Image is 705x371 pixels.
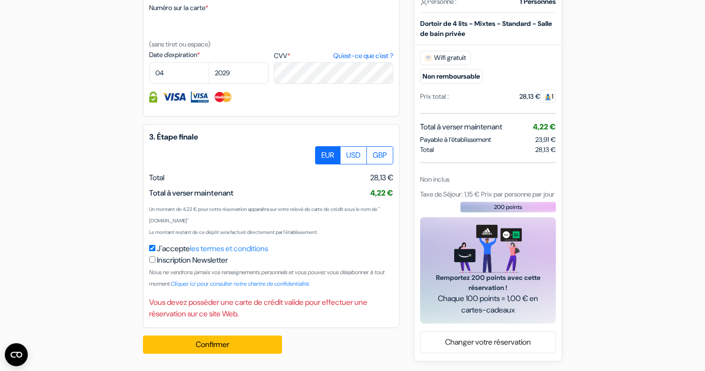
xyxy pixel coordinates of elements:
[149,50,269,60] label: Date d'expiration
[316,146,393,164] div: Basic radio toggle button group
[190,243,268,254] a: les termes et conditions
[494,202,522,211] span: 200 points
[420,50,470,65] span: Wifi gratuit
[162,92,186,103] img: Visa
[420,121,502,132] span: Total à verser maintenant
[420,189,554,198] span: Taxe de Séjour: 1,15 € Prix par personne par jour
[157,255,228,266] label: Inscription Newsletter
[149,132,393,141] h5: 3. Étape finale
[149,188,234,198] span: Total à verser maintenant
[370,188,393,198] span: 4,22 €
[535,135,556,143] span: 23,91 €
[149,268,385,288] small: Nous ne vendrons jamais vos renseignements personnels et vous pouvez vous désabonner à tout moment.
[5,343,28,366] button: Ouvrir le widget CMP
[454,224,522,273] img: gift_card_hero_new.png
[149,173,164,183] span: Total
[149,297,393,320] div: Vous devez posséder une carte de crédit valide pour effectuer une réservation sur ce site Web.
[519,91,556,101] div: 28,13 €
[421,333,555,351] a: Changer votre réservation
[274,51,393,61] label: CVV
[149,40,211,48] small: (sans tiret ou espace)
[420,69,482,83] small: Non remboursable
[149,229,318,235] small: Le montant restant de ce dépôt sera facturé directement par l'établissement.
[432,273,544,293] span: Remportez 200 points avec cette réservation !
[149,206,380,224] small: Un montant de 4,22 € pour cette réservation apparaîtra sur votre relevé de carte de crédit sous l...
[420,144,434,154] span: Total
[143,336,282,354] button: Confirmer
[149,92,157,103] img: Information de carte de crédit entièrement encryptée et sécurisée
[533,121,556,131] span: 4,22 €
[420,134,491,144] span: Payable à l’établissement
[213,92,233,103] img: Master Card
[370,172,393,184] span: 28,13 €
[333,51,393,61] a: Qu'est-ce que c'est ?
[432,293,544,316] span: Chaque 100 points = 1,00 € en cartes-cadeaux
[149,3,208,13] label: Numéro sur la carte
[420,91,449,101] div: Prix total :
[420,174,556,184] div: Non inclus
[340,146,367,164] label: USD
[424,54,432,61] img: free_wifi.svg
[315,146,341,164] label: EUR
[544,93,552,100] img: guest.svg
[157,243,268,255] label: J'accepte
[420,19,552,37] b: Dortoir de 4 lits - Mixtes - Standard - Salle de bain privée
[171,280,310,288] a: Cliquez ici pour consulter notre chartre de confidentialité.
[191,92,208,103] img: Visa Electron
[366,146,393,164] label: GBP
[540,89,556,103] span: 1
[535,144,556,154] span: 28,13 €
